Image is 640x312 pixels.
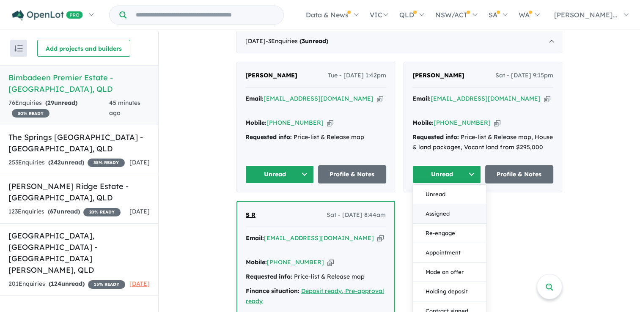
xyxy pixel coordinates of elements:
button: Unread [413,185,486,204]
button: Unread [245,165,314,183]
strong: Requested info: [246,273,292,280]
h5: [GEOGRAPHIC_DATA], [GEOGRAPHIC_DATA] - [GEOGRAPHIC_DATA][PERSON_NAME] , QLD [8,230,150,276]
strong: ( unread) [48,208,80,215]
a: [EMAIL_ADDRESS][DOMAIN_NAME] [264,234,374,242]
span: 67 [50,208,57,215]
strong: ( unread) [48,159,84,166]
strong: Email: [246,234,264,242]
span: 15 % READY [88,280,125,289]
a: [EMAIL_ADDRESS][DOMAIN_NAME] [431,95,541,102]
div: Price-list & Release map, House & land packages, Vacant land from $295,000 [412,132,553,153]
button: Copy [327,258,334,267]
span: Tue - [DATE] 1:42pm [328,71,386,81]
span: [DATE] [129,159,150,166]
span: 242 [50,159,61,166]
span: S R [246,211,255,219]
strong: Finance situation: [246,287,299,295]
div: 253 Enquir ies [8,158,125,168]
input: Try estate name, suburb, builder or developer [128,6,282,24]
h5: [PERSON_NAME] Ridge Estate - [GEOGRAPHIC_DATA] , QLD [8,181,150,203]
span: [PERSON_NAME] [412,71,464,79]
a: [PHONE_NUMBER] [434,119,491,126]
strong: Mobile: [412,119,434,126]
span: - 3 Enquir ies [266,37,328,45]
span: 30 % READY [12,109,49,118]
strong: Mobile: [245,119,266,126]
button: Re-engage [413,224,486,243]
a: [PHONE_NUMBER] [267,258,324,266]
img: sort.svg [14,45,23,52]
a: S R [246,210,255,220]
div: 76 Enquir ies [8,98,109,118]
div: Price-list & Release map [245,132,386,142]
div: [DATE] [236,30,562,53]
strong: ( unread) [299,37,328,45]
a: [PERSON_NAME] [245,71,297,81]
div: 201 Enquir ies [8,279,125,289]
strong: Email: [412,95,431,102]
span: [PERSON_NAME] [245,71,297,79]
button: Copy [377,234,384,243]
button: Copy [377,94,383,103]
span: 45 minutes ago [109,99,140,117]
button: Copy [494,118,500,127]
a: [PHONE_NUMBER] [266,119,324,126]
div: 123 Enquir ies [8,207,121,217]
button: Unread [412,165,481,183]
a: [PERSON_NAME] [412,71,464,81]
strong: ( unread) [49,280,85,287]
h5: The Springs [GEOGRAPHIC_DATA] - [GEOGRAPHIC_DATA] , QLD [8,131,150,154]
a: Profile & Notes [485,165,554,183]
strong: Requested info: [412,133,459,141]
a: Profile & Notes [318,165,387,183]
button: Assigned [413,204,486,224]
strong: Mobile: [246,258,267,266]
button: Add projects and builders [37,40,130,57]
button: Made an offer [413,263,486,282]
button: Copy [327,118,333,127]
div: Price-list & Release map [246,272,386,282]
span: 29 [47,99,54,107]
span: [DATE] [129,208,150,215]
h5: Bimbadeen Premier Estate - [GEOGRAPHIC_DATA] , QLD [8,72,150,95]
strong: Requested info: [245,133,292,141]
span: 124 [51,280,61,287]
span: [DATE] [129,280,150,287]
button: Appointment [413,243,486,263]
span: Sat - [DATE] 9:15pm [495,71,553,81]
span: 20 % READY [83,208,121,216]
img: Openlot PRO Logo White [12,10,83,21]
strong: ( unread) [45,99,77,107]
a: Deposit ready, Pre-approval ready [246,287,384,305]
a: [EMAIL_ADDRESS][DOMAIN_NAME] [264,95,374,102]
button: Holding deposit [413,282,486,301]
button: Copy [544,94,550,103]
span: [PERSON_NAME]... [554,11,618,19]
span: Sat - [DATE] 8:44am [327,210,386,220]
strong: Email: [245,95,264,102]
span: 35 % READY [88,159,125,167]
span: 3 [302,37,305,45]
